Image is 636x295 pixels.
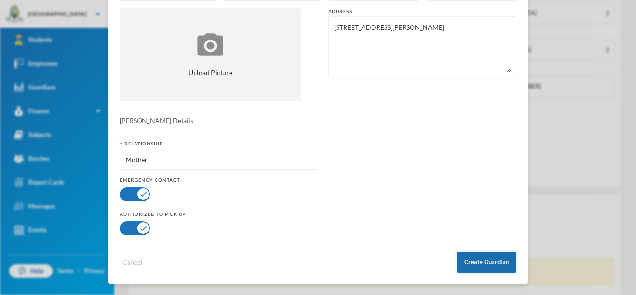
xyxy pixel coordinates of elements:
[120,211,318,218] div: Authorized to pick up
[120,177,318,184] div: Emergency Contact
[333,21,511,72] textarea: [STREET_ADDRESS][PERSON_NAME]
[328,8,516,15] div: Address
[120,116,516,125] div: [PERSON_NAME] Details
[457,252,516,273] button: Create Guardian
[125,149,313,170] input: eg: Mother, Father, Uncle, Aunt
[120,140,318,147] div: Relationship
[189,68,232,77] span: Upload Picture
[120,257,145,268] button: Cancel
[195,32,226,57] img: upload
